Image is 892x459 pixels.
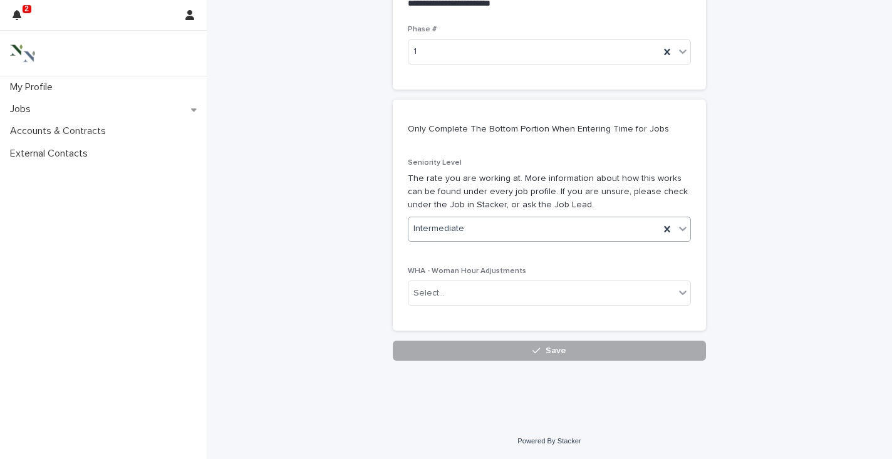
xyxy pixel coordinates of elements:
p: My Profile [5,81,63,93]
span: WHA - Woman Hour Adjustments [408,267,526,275]
p: Jobs [5,103,41,115]
span: Intermediate [413,222,464,235]
p: 2 [24,4,29,13]
span: Seniority Level [408,159,462,167]
p: Only Complete The Bottom Portion When Entering Time for Jobs [408,123,686,135]
p: External Contacts [5,148,98,160]
div: Select... [413,287,445,300]
a: Powered By Stacker [517,437,581,445]
img: 3bAFpBnQQY6ys9Fa9hsD [10,41,35,66]
span: 1 [413,45,417,58]
span: Save [546,346,566,355]
p: The rate you are working at. More information about how this works can be found under every job p... [408,172,691,211]
span: Phase # [408,26,437,33]
button: Save [393,341,706,361]
p: Accounts & Contracts [5,125,116,137]
div: 2 [13,8,29,30]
